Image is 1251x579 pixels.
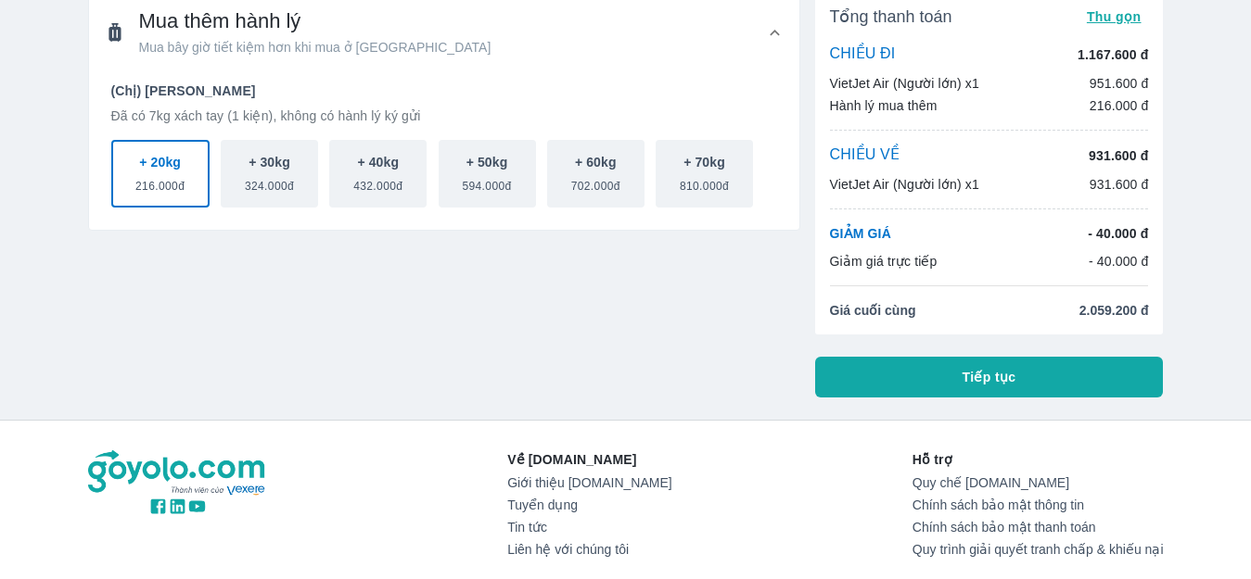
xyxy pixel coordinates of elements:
p: + 30kg [249,153,290,171]
span: 810.000đ [680,171,729,194]
p: + 20kg [139,153,181,171]
span: Giá cuối cùng [830,301,916,320]
a: Tuyển dụng [507,497,671,512]
span: 324.000đ [245,171,294,194]
p: 216.000 đ [1090,96,1149,115]
p: 931.600 đ [1089,146,1148,165]
span: 594.000đ [462,171,511,194]
a: Quy trình giải quyết tranh chấp & khiếu nại [913,542,1164,557]
button: Tiếp tục [815,357,1164,397]
a: Chính sách bảo mật thanh toán [913,520,1164,535]
p: VietJet Air (Người lớn) x1 [830,175,979,194]
button: + 50kg594.000đ [439,140,536,208]
p: 951.600 đ [1090,74,1149,93]
span: Mua thêm hành lý [139,8,491,34]
span: 432.000đ [353,171,402,194]
p: Hỗ trợ [913,450,1164,469]
p: 931.600 đ [1090,175,1149,194]
p: + 70kg [683,153,725,171]
a: Chính sách bảo mật thông tin [913,497,1164,512]
p: GIẢM GIÁ [830,224,891,243]
a: Liên hệ với chúng tôi [507,542,671,557]
button: + 20kg216.000đ [111,140,210,208]
img: logo [88,450,268,497]
p: 1.167.600 đ [1078,45,1148,64]
button: + 40kg432.000đ [329,140,427,208]
span: 2.059.200 đ [1079,301,1149,320]
p: VietJet Air (Người lớn) x1 [830,74,979,93]
button: + 30kg324.000đ [221,140,318,208]
span: Mua bây giờ tiết kiệm hơn khi mua ở [GEOGRAPHIC_DATA] [139,38,491,57]
p: + 60kg [575,153,617,171]
p: CHIỀU VỀ [830,145,900,166]
button: + 60kg702.000đ [547,140,645,208]
p: Giảm giá trực tiếp [830,252,938,271]
span: Tổng thanh toán [830,6,952,28]
p: + 40kg [357,153,399,171]
p: CHIỀU ĐI [830,44,896,65]
span: Thu gọn [1087,9,1142,24]
a: Tin tức [507,520,671,535]
p: - 40.000 đ [1089,252,1149,271]
button: Thu gọn [1079,4,1149,30]
a: Quy chế [DOMAIN_NAME] [913,475,1164,490]
div: Mua thêm hành lýMua bây giờ tiết kiệm hơn khi mua ở [GEOGRAPHIC_DATA] [89,75,799,230]
p: - 40.000 đ [1088,224,1148,243]
div: scrollable baggage options [111,140,777,208]
button: + 70kg810.000đ [656,140,753,208]
a: Giới thiệu [DOMAIN_NAME] [507,475,671,490]
p: Hành lý mua thêm [830,96,938,115]
p: + 50kg [466,153,508,171]
span: 702.000đ [571,171,620,194]
span: Tiếp tục [963,368,1016,386]
p: (Chị) [PERSON_NAME] [111,82,777,100]
p: Về [DOMAIN_NAME] [507,450,671,469]
span: 216.000đ [135,171,185,194]
p: Đã có 7kg xách tay (1 kiện), không có hành lý ký gửi [111,107,777,125]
